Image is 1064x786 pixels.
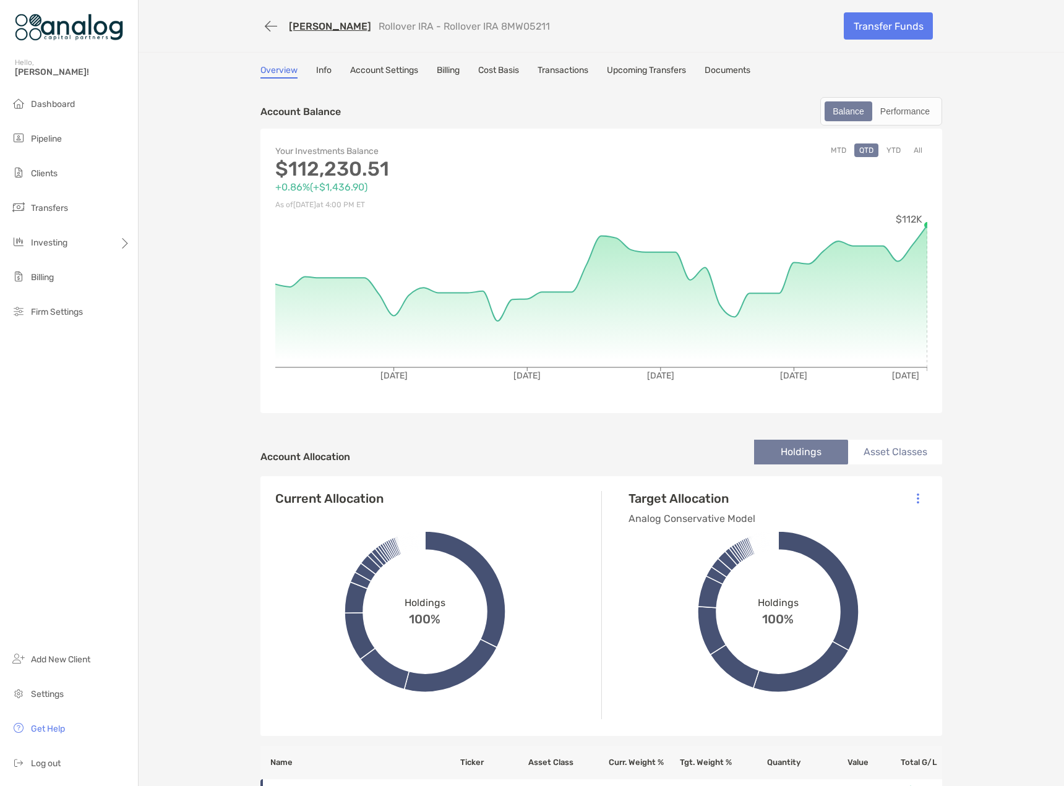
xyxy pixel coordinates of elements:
[437,65,460,79] a: Billing
[275,491,384,506] h4: Current Allocation
[732,746,800,779] th: Quantity
[11,651,26,666] img: add_new_client icon
[629,511,755,526] p: Analog Conservative Model
[754,440,848,464] li: Holdings
[538,65,588,79] a: Transactions
[478,65,519,79] a: Cost Basis
[596,746,664,779] th: Curr. Weight %
[11,720,26,735] img: get-help icon
[11,200,26,215] img: transfers icon
[316,65,332,79] a: Info
[664,746,732,779] th: Tgt. Weight %
[854,143,878,157] button: QTD
[647,370,674,381] tspan: [DATE]
[11,165,26,180] img: clients icon
[848,440,942,464] li: Asset Classes
[629,491,755,506] h4: Target Allocation
[780,370,807,381] tspan: [DATE]
[15,67,131,77] span: [PERSON_NAME]!
[11,130,26,145] img: pipeline icon
[275,197,601,213] p: As of [DATE] at 4:00 PM ET
[15,5,123,49] img: Zoe Logo
[917,493,919,504] img: Icon List Menu
[892,370,919,381] tspan: [DATE]
[31,758,61,769] span: Log out
[11,269,26,284] img: billing icon
[460,746,528,779] th: Ticker
[31,307,83,317] span: Firm Settings
[826,143,851,157] button: MTD
[528,746,596,779] th: Asset Class
[380,370,408,381] tspan: [DATE]
[350,65,418,79] a: Account Settings
[705,65,750,79] a: Documents
[909,143,927,157] button: All
[275,179,601,195] p: +0.86% ( +$1,436.90 )
[607,65,686,79] a: Upcoming Transfers
[289,20,371,32] a: [PERSON_NAME]
[896,213,922,225] tspan: $112K
[260,104,341,119] p: Account Balance
[260,451,350,463] h4: Account Allocation
[405,597,445,609] span: Holdings
[409,609,440,626] span: 100%
[31,724,65,734] span: Get Help
[11,96,26,111] img: dashboard icon
[844,12,933,40] a: Transfer Funds
[826,103,871,120] div: Balance
[31,203,68,213] span: Transfers
[758,597,799,609] span: Holdings
[31,134,62,144] span: Pipeline
[31,272,54,283] span: Billing
[762,609,794,626] span: 100%
[260,746,460,779] th: Name
[820,97,942,126] div: segmented control
[513,370,541,381] tspan: [DATE]
[31,237,67,248] span: Investing
[260,65,298,79] a: Overview
[11,686,26,701] img: settings icon
[379,20,550,32] p: Rollover IRA - Rollover IRA 8MW05211
[11,304,26,318] img: firm-settings icon
[31,689,64,699] span: Settings
[275,161,601,177] p: $112,230.51
[31,168,58,179] span: Clients
[801,746,869,779] th: Value
[882,143,906,157] button: YTD
[869,746,942,779] th: Total G/L
[873,103,937,120] div: Performance
[11,234,26,249] img: investing icon
[275,143,601,159] p: Your Investments Balance
[11,755,26,770] img: logout icon
[31,654,90,665] span: Add New Client
[31,99,75,109] span: Dashboard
